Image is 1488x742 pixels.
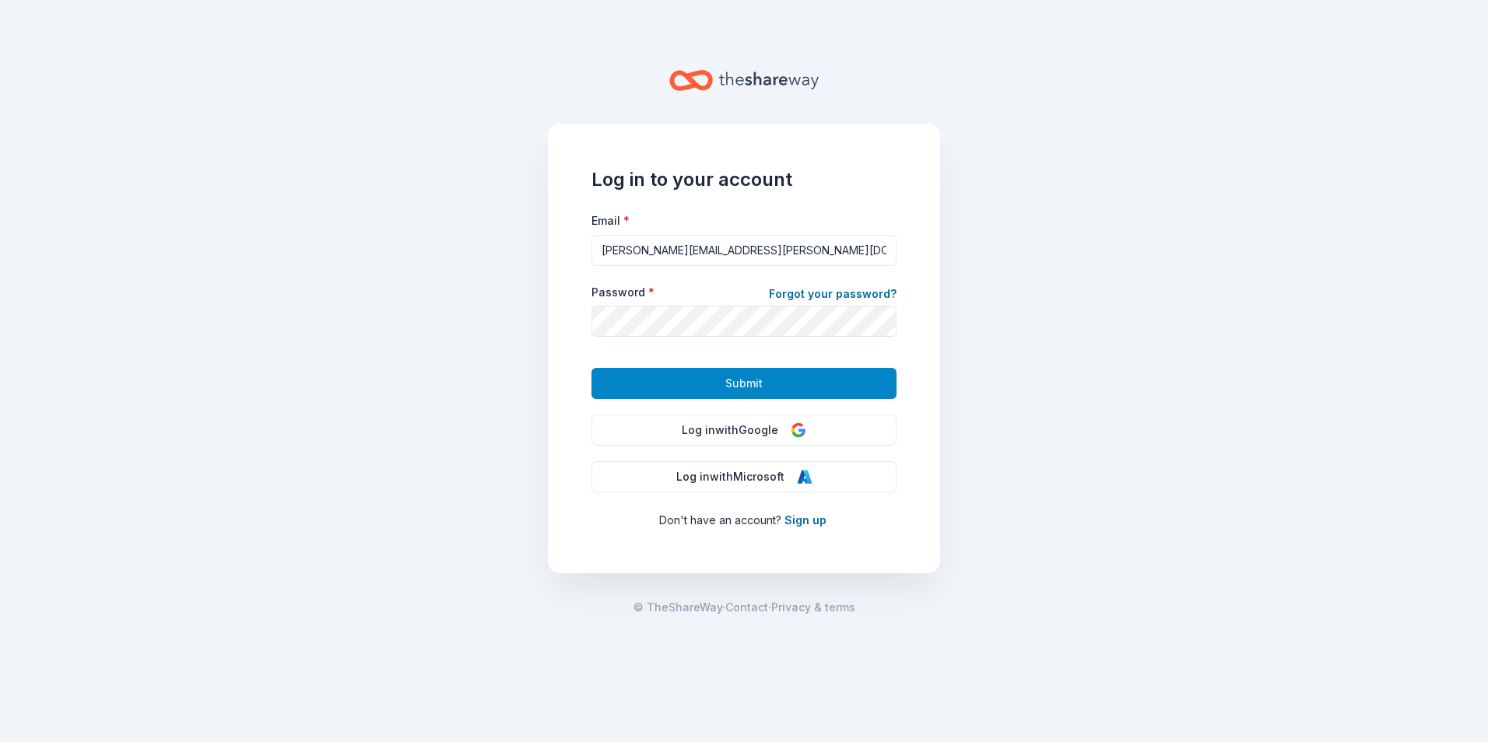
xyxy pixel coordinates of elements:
label: Email [591,213,630,229]
a: Sign up [784,513,826,527]
span: Submit [725,374,763,393]
span: © TheShareWay [633,600,722,614]
a: Home [669,62,819,99]
button: Log inwithMicrosoft [591,461,897,492]
span: Don ' t have an account? [659,513,781,527]
button: Log inwithGoogle [591,415,897,446]
span: · · [633,598,855,617]
h1: Log in to your account [591,167,897,192]
img: Google Logo [791,422,806,438]
img: Microsoft Logo [797,469,812,485]
label: Password [591,285,655,300]
a: Privacy & terms [771,598,855,617]
a: Contact [725,598,768,617]
button: Submit [591,368,897,399]
a: Forgot your password? [769,285,897,306]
